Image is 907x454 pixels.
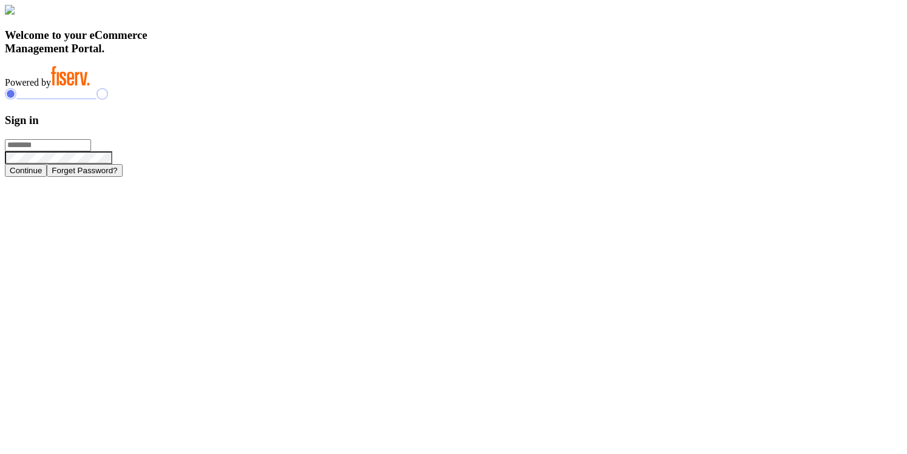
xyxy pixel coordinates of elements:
img: card_Illustration.svg [5,5,15,15]
button: Continue [5,164,47,177]
button: Forget Password? [47,164,122,177]
h3: Sign in [5,114,902,127]
span: Powered by [5,77,51,88]
h3: Welcome to your eCommerce Management Portal. [5,29,902,55]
